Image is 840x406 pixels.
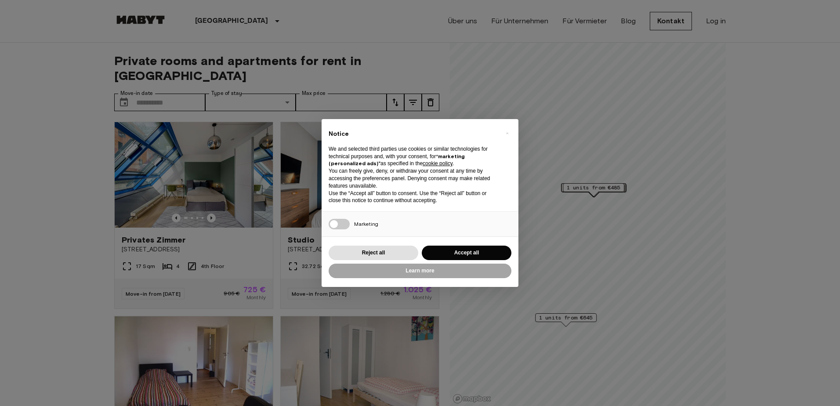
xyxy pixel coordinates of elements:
button: Accept all [422,246,511,260]
button: Reject all [329,246,418,260]
button: Close this notice [500,126,514,140]
p: We and selected third parties use cookies or similar technologies for technical purposes and, wit... [329,145,497,167]
button: Learn more [329,264,511,278]
a: cookie policy [423,160,453,167]
h2: Notice [329,130,497,138]
p: Use the “Accept all” button to consent. Use the “Reject all” button or close this notice to conti... [329,190,497,205]
strong: “marketing (personalized ads)” [329,153,465,167]
p: You can freely give, deny, or withdraw your consent at any time by accessing the preferences pane... [329,167,497,189]
span: Marketing [354,221,378,227]
span: × [506,128,509,138]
